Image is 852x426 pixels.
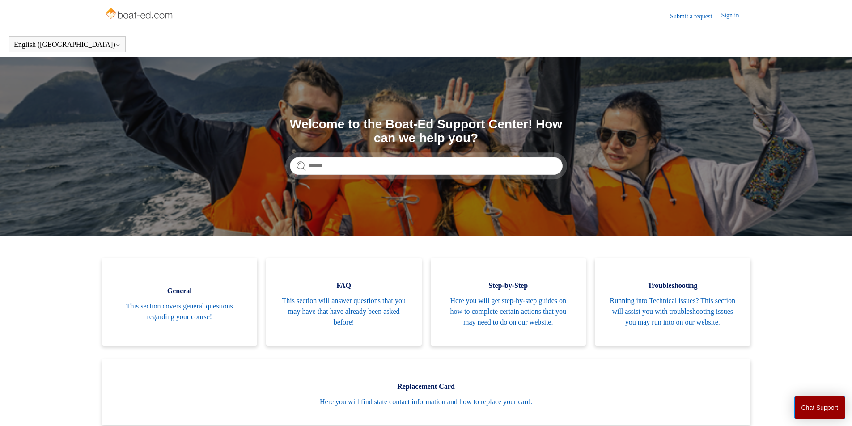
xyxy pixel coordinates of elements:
[280,295,408,328] span: This section will answer questions that you may have that have already been asked before!
[444,280,573,291] span: Step-by-Step
[794,396,846,419] button: Chat Support
[266,258,422,346] a: FAQ This section will answer questions that you may have that have already been asked before!
[14,41,121,49] button: English ([GEOGRAPHIC_DATA])
[115,381,737,392] span: Replacement Card
[670,12,721,21] a: Submit a request
[721,11,748,21] a: Sign in
[115,301,244,322] span: This section covers general questions regarding your course!
[104,5,175,23] img: Boat-Ed Help Center home page
[115,396,737,407] span: Here you will find state contact information and how to replace your card.
[290,118,563,145] h1: Welcome to the Boat-Ed Support Center! How can we help you?
[431,258,586,346] a: Step-by-Step Here you will get step-by-step guides on how to complete certain actions that you ma...
[290,157,563,175] input: Search
[608,295,737,328] span: Running into Technical issues? This section will assist you with troubleshooting issues you may r...
[595,258,750,346] a: Troubleshooting Running into Technical issues? This section will assist you with troubleshooting ...
[102,359,750,425] a: Replacement Card Here you will find state contact information and how to replace your card.
[102,258,258,346] a: General This section covers general questions regarding your course!
[280,280,408,291] span: FAQ
[608,280,737,291] span: Troubleshooting
[444,295,573,328] span: Here you will get step-by-step guides on how to complete certain actions that you may need to do ...
[115,286,244,296] span: General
